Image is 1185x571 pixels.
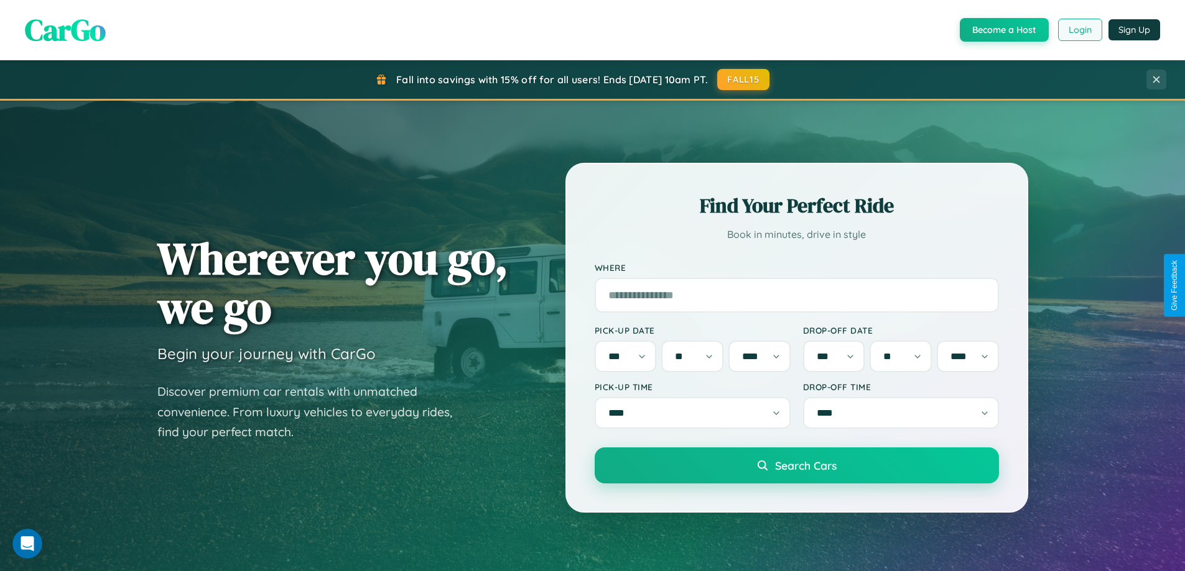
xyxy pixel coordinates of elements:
label: Pick-up Date [595,325,791,336]
h1: Wherever you go, we go [157,234,508,332]
iframe: Intercom live chat [12,529,42,559]
label: Where [595,262,999,273]
h3: Begin your journey with CarGo [157,344,376,363]
p: Discover premium car rentals with unmatched convenience. From luxury vehicles to everyday rides, ... [157,381,468,442]
label: Drop-off Time [803,381,999,392]
span: CarGo [25,9,106,50]
span: Search Cars [775,459,837,472]
label: Drop-off Date [803,325,999,336]
p: Book in minutes, drive in style [595,226,999,244]
button: FALL15 [717,69,769,90]
span: Fall into savings with 15% off for all users! Ends [DATE] 10am PT. [396,73,708,86]
button: Search Cars [595,447,999,483]
h2: Find Your Perfect Ride [595,192,999,219]
button: Become a Host [960,18,1049,42]
div: Give Feedback [1170,260,1179,311]
button: Login [1058,19,1102,41]
button: Sign Up [1108,19,1160,40]
label: Pick-up Time [595,381,791,392]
